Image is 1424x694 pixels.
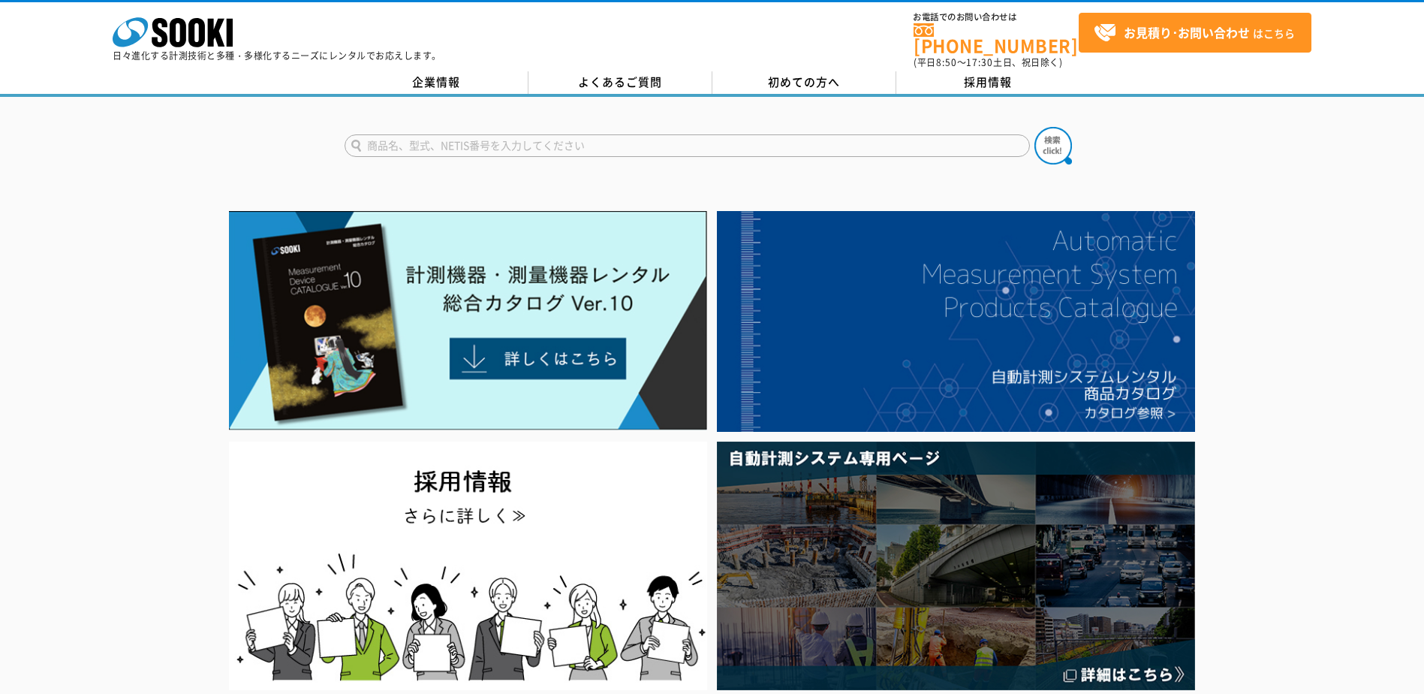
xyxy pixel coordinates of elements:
[914,56,1062,69] span: (平日 ～ 土日、祝日除く)
[914,13,1079,22] span: お電話でのお問い合わせは
[717,211,1195,432] img: 自動計測システムカタログ
[345,134,1030,157] input: 商品名、型式、NETIS番号を入力してください
[936,56,957,69] span: 8:50
[1079,13,1311,53] a: お見積り･お問い合わせはこちら
[966,56,993,69] span: 17:30
[229,211,707,430] img: Catalog Ver10
[528,71,712,94] a: よくあるご質問
[768,74,840,90] span: 初めての方へ
[914,23,1079,54] a: [PHONE_NUMBER]
[717,442,1195,690] img: 自動計測システム専用ページ
[1034,127,1072,164] img: btn_search.png
[113,51,441,60] p: 日々進化する計測技術と多種・多様化するニーズにレンタルでお応えします。
[1094,22,1295,44] span: はこちら
[1124,23,1250,41] strong: お見積り･お問い合わせ
[345,71,528,94] a: 企業情報
[229,442,707,690] img: SOOKI recruit
[712,71,896,94] a: 初めての方へ
[896,71,1080,94] a: 採用情報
